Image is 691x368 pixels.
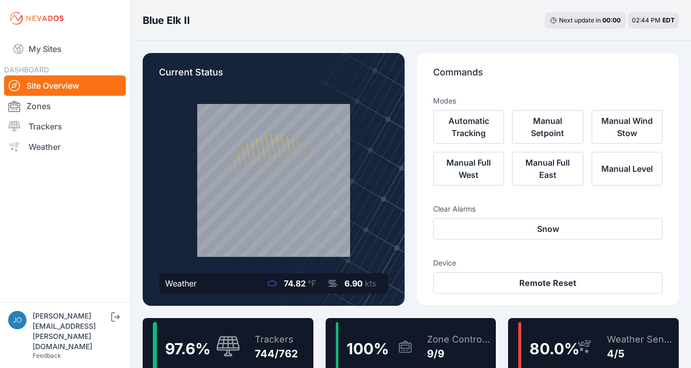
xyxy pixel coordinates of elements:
p: Current Status [159,65,388,88]
img: Nevados [8,10,65,27]
a: Zones [4,96,126,116]
span: 6.90 [344,278,363,288]
button: Manual Level [592,152,662,186]
button: Manual Setpoint [512,110,583,144]
h3: Device [433,258,662,268]
span: °F [308,278,316,288]
span: 97.6 % [165,339,210,358]
span: 80.0 % [529,339,579,358]
h3: Clear Alarms [433,204,662,214]
div: [PERSON_NAME][EMAIL_ADDRESS][PERSON_NAME][DOMAIN_NAME] [33,311,109,352]
span: 74.82 [284,278,306,288]
div: 9/9 [427,347,492,361]
a: Feedback [33,352,61,359]
a: Weather [4,137,126,157]
button: Automatic Tracking [433,110,504,144]
p: Commands [433,65,662,88]
a: Site Overview [4,75,126,96]
div: 744/762 [255,347,298,361]
a: Trackers [4,116,126,137]
span: 02:44 PM [632,16,660,24]
h3: Modes [433,96,456,106]
span: 100 % [347,339,389,358]
span: EDT [662,16,675,24]
button: Manual Full East [512,152,583,186]
nav: Breadcrumb [143,7,190,34]
span: Next update in [559,16,601,24]
div: Trackers [255,332,298,347]
div: Zone Controllers [427,332,492,347]
h3: Blue Elk II [143,13,190,28]
div: 00 : 00 [602,16,621,24]
div: Weather Sensors [607,332,675,347]
span: kts [365,278,376,288]
img: joe.mikula@nevados.solar [8,311,26,329]
button: Manual Wind Stow [592,110,662,144]
span: DASHBOARD [4,65,49,74]
button: Remote Reset [433,272,662,294]
div: 4/5 [607,347,675,361]
button: Manual Full West [433,152,504,186]
div: Weather [165,277,197,290]
a: My Sites [4,37,126,61]
button: Snow [433,218,662,240]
